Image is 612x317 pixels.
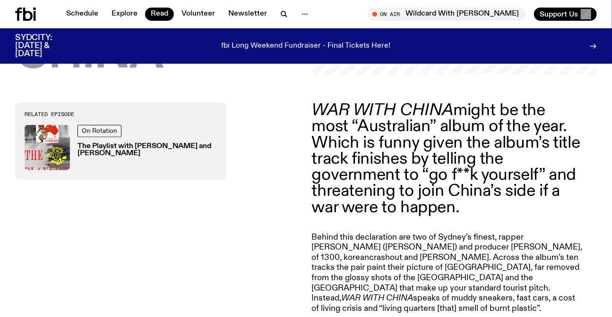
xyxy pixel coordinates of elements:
[25,125,217,170] a: On RotationThe Playlist with [PERSON_NAME] and [PERSON_NAME]
[534,8,597,21] button: Support Us
[540,10,578,18] span: Support Us
[312,102,584,215] p: might be the most “Australian” album of the year. Which is funny given the album’s title track fi...
[342,294,414,302] em: WAR WITH CHINA
[25,112,217,117] h3: Related Episode
[176,8,221,21] a: Volunteer
[145,8,174,21] a: Read
[222,42,391,50] p: fbi Long Weekend Fundraiser - Final Tickets Here!
[15,34,76,58] h3: SYDCITY: [DATE] & [DATE]
[223,8,273,21] a: Newsletter
[106,8,143,21] a: Explore
[312,233,584,314] p: Behind this declaration are two of Sydney’s finest, rapper [PERSON_NAME] ([PERSON_NAME]) and prod...
[60,8,104,21] a: Schedule
[312,102,454,119] em: WAR WITH CHINA
[78,143,217,157] h3: The Playlist with [PERSON_NAME] and [PERSON_NAME]
[368,8,526,21] button: On AirWildcard With [PERSON_NAME]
